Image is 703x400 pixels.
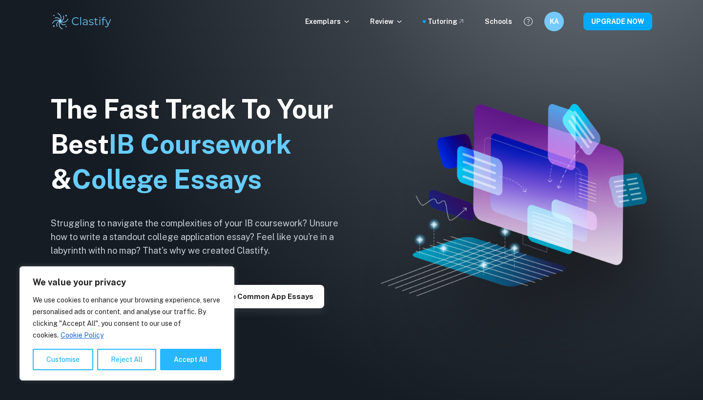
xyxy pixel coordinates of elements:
button: KA [544,12,564,31]
h6: Struggling to navigate the complexities of your IB coursework? Unsure how to write a standout col... [51,217,353,258]
button: UPGRADE NOW [583,13,652,30]
img: Clastify logo [51,12,113,31]
div: We value your privacy [20,266,234,380]
a: Schools [485,16,512,27]
button: Accept All [160,349,221,370]
span: College Essays [72,164,262,195]
p: We value your privacy [33,277,221,288]
p: We use cookies to enhance your browsing experience, serve personalised ads or content, and analys... [33,294,221,341]
a: Cookie Policy [60,331,104,340]
img: Clastify hero [381,104,646,296]
button: Help and Feedback [520,13,537,30]
a: Tutoring [428,16,465,27]
button: Customise [33,349,93,370]
p: Review [370,16,403,27]
span: IB Coursework [109,129,291,160]
a: Explore Common App essays [197,291,324,300]
h1: The Fast Track To Your Best & [51,92,353,197]
button: Reject All [97,349,156,370]
h6: KA [549,16,560,27]
button: Explore Common App essays [197,285,324,308]
p: Exemplars [305,16,351,27]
